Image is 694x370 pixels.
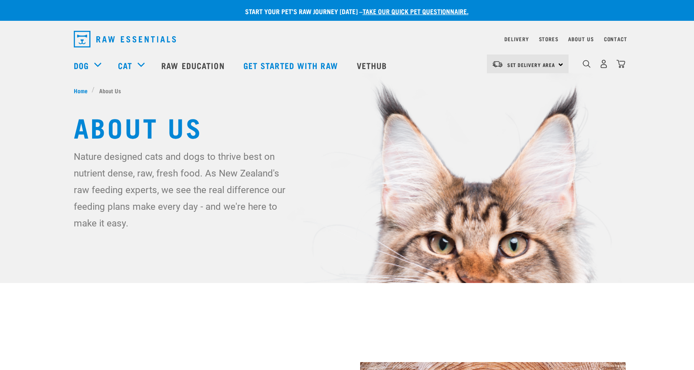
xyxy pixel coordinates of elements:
[235,49,348,82] a: Get started with Raw
[118,59,132,72] a: Cat
[153,49,235,82] a: Raw Education
[67,27,627,51] nav: dropdown navigation
[616,60,625,68] img: home-icon@2x.png
[348,49,398,82] a: Vethub
[74,112,621,142] h1: About Us
[74,31,176,47] img: Raw Essentials Logo
[568,37,594,40] a: About Us
[583,60,591,68] img: home-icon-1@2x.png
[74,86,621,95] nav: breadcrumbs
[363,9,469,13] a: take our quick pet questionnaire.
[74,86,88,95] span: Home
[599,60,608,68] img: user.png
[504,37,529,40] a: Delivery
[74,86,92,95] a: Home
[604,37,627,40] a: Contact
[74,59,89,72] a: Dog
[492,60,503,68] img: van-moving.png
[539,37,559,40] a: Stores
[74,148,293,231] p: Nature designed cats and dogs to thrive best on nutrient dense, raw, fresh food. As New Zealand's...
[507,63,556,66] span: Set Delivery Area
